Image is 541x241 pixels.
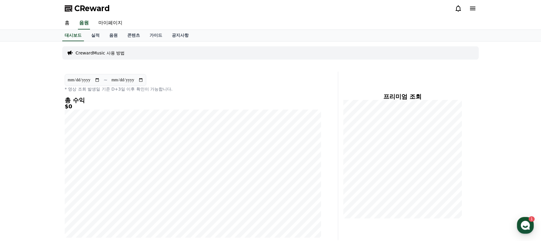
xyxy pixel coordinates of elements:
a: 홈 [2,191,40,206]
p: * 영상 조회 발생일 기준 D+3일 이후 확인이 가능합니다. [65,86,321,92]
a: CReward [65,4,110,13]
a: 설정 [78,191,116,206]
a: 1대화 [40,191,78,206]
p: ~ [104,76,107,84]
a: 음원 [78,17,90,29]
a: 실적 [86,30,104,41]
a: 가이드 [145,30,167,41]
a: 마이페이지 [94,17,127,29]
a: 대시보드 [62,30,84,41]
a: CrewardMusic 사용 방법 [76,50,125,56]
span: 대화 [55,200,62,205]
a: 콘텐츠 [122,30,145,41]
h4: 프리미엄 조회 [343,93,462,100]
h4: 총 수익 [65,97,321,104]
span: CReward [74,4,110,13]
a: 음원 [104,30,122,41]
a: 공지사항 [167,30,193,41]
span: 설정 [93,200,100,205]
span: 홈 [19,200,23,205]
a: 홈 [60,17,74,29]
h5: $0 [65,104,321,110]
span: 1 [61,190,63,195]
